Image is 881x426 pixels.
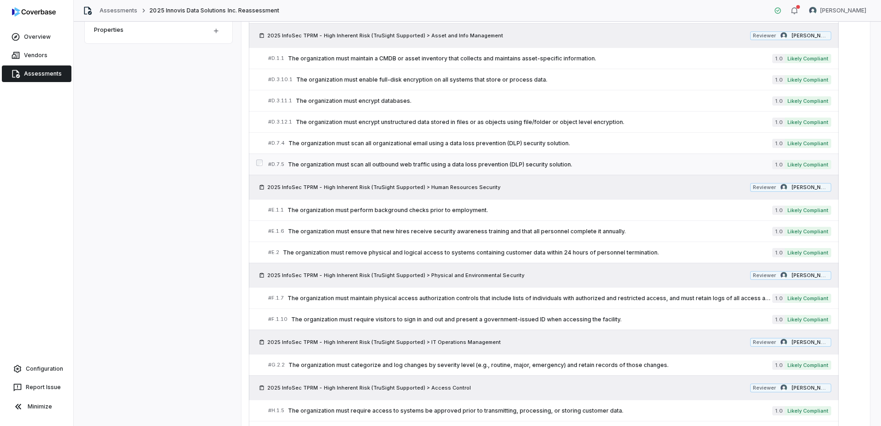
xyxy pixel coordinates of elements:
[288,207,772,214] span: The organization must perform background checks prior to employment.
[268,249,279,256] span: # E.2
[268,118,292,125] span: # D.3.12.1
[268,97,292,104] span: # D.3.11.1
[781,272,787,278] img: Curtis Nohl avatar
[753,339,776,346] span: Reviewer
[296,118,772,126] span: The organization must encrypt unstructured data stored in files or as objects using file/folder o...
[772,206,784,215] span: 1.0
[785,160,831,169] span: Likely Compliant
[785,227,831,236] span: Likely Compliant
[288,140,772,147] span: The organization must scan all organizational email using a data loss prevention (DLP) security s...
[772,139,784,148] span: 1.0
[772,54,784,63] span: 1.0
[785,361,831,370] span: Likely Compliant
[288,361,772,369] span: The organization must categorize and log changes by severity level (e.g., routine, major, emergen...
[268,228,284,235] span: # E.1.6
[772,160,784,169] span: 1.0
[268,133,831,154] a: #D.7.4The organization must scan all organizational email using a data loss prevention (DLP) secu...
[4,379,70,396] button: Report Issue
[268,407,284,414] span: # H.1.5
[772,361,784,370] span: 1.0
[772,315,784,324] span: 1.0
[2,47,71,64] a: Vendors
[268,400,831,421] a: #H.1.5The organization must require access to systems be approved prior to transmitting, processi...
[2,29,71,45] a: Overview
[4,397,70,416] button: Minimize
[288,407,772,414] span: The organization must require access to systems be approved prior to transmitting, processing, or...
[753,272,776,279] span: Reviewer
[283,249,772,256] span: The organization must remove physical and logical access to systems containing customer data with...
[268,207,284,213] span: # E.1.1
[785,294,831,303] span: Likely Compliant
[792,32,828,39] span: [PERSON_NAME]
[2,65,71,82] a: Assessments
[785,54,831,63] span: Likely Compliant
[267,32,503,39] span: 2025 InfoSec TPRM - High Inherent Risk (TruSight Supported) > Asset and Info Management
[296,97,772,105] span: The organization must encrypt databases.
[785,75,831,84] span: Likely Compliant
[753,184,776,191] span: Reviewer
[781,32,787,39] img: Curtis Nohl avatar
[268,288,831,308] a: #F.1.7The organization must maintain physical access authorization controls that include lists of...
[267,338,501,346] span: 2025 InfoSec TPRM - High Inherent Risk (TruSight Supported) > IT Operations Management
[268,361,285,368] span: # G.2.2
[792,339,828,346] span: [PERSON_NAME]
[781,385,787,391] img: Curtis Nohl avatar
[785,139,831,148] span: Likely Compliant
[772,96,784,106] span: 1.0
[291,316,772,323] span: The organization must require visitors to sign in and out and present a government-issued ID when...
[268,221,831,242] a: #E.1.6The organization must ensure that new hires receive security awareness training and that al...
[268,316,288,323] span: # F.1.10
[804,4,872,18] button: Curtis Nohl avatar[PERSON_NAME]
[100,7,137,14] a: Assessments
[753,385,776,391] span: Reviewer
[792,272,828,279] span: [PERSON_NAME]
[772,227,784,236] span: 1.0
[785,315,831,324] span: Likely Compliant
[268,355,831,375] a: #G.2.2The organization must categorize and log changes by severity level (e.g., routine, major, e...
[792,184,828,191] span: [PERSON_NAME]
[772,248,784,257] span: 1.0
[792,385,828,391] span: [PERSON_NAME]
[268,140,285,147] span: # D.7.4
[296,76,772,83] span: The organization must enable full-disk encryption on all systems that store or process data.
[753,32,776,39] span: Reviewer
[267,272,524,279] span: 2025 InfoSec TPRM - High Inherent Risk (TruSight Supported) > Physical and Environmental Security
[785,248,831,257] span: Likely Compliant
[4,361,70,377] a: Configuration
[785,206,831,215] span: Likely Compliant
[268,76,293,83] span: # D.3.10.1
[268,112,831,132] a: #D.3.12.1The organization must encrypt unstructured data stored in files or as objects using file...
[268,200,831,220] a: #E.1.1The organization must perform background checks prior to employment.1.0Likely Compliant
[288,55,772,62] span: The organization must maintain a CMDB or asset inventory that collects and maintains asset-specif...
[149,7,279,14] span: 2025 Innovis Data Solutions Inc. Reassessment
[268,161,284,168] span: # D.7.5
[267,384,471,391] span: 2025 InfoSec TPRM - High Inherent Risk (TruSight Supported) > Access Control
[288,228,772,235] span: The organization must ensure that new hires receive security awareness training and that all pers...
[268,295,284,302] span: # F.1.7
[772,118,784,127] span: 1.0
[772,294,784,303] span: 1.0
[268,55,284,62] span: # D.1.1
[267,183,500,191] span: 2025 InfoSec TPRM - High Inherent Risk (TruSight Supported) > Human Resources Security
[781,184,787,190] img: Curtis Nohl avatar
[268,309,831,330] a: #F.1.10The organization must require visitors to sign in and out and present a government-issued ...
[268,90,831,111] a: #D.3.11.1The organization must encrypt databases.1.0Likely Compliant
[12,7,56,17] img: logo-D7KZi-bG.svg
[268,69,831,90] a: #D.3.10.1The organization must enable full-disk encryption on all systems that store or process d...
[772,75,784,84] span: 1.0
[785,406,831,415] span: Likely Compliant
[785,118,831,127] span: Likely Compliant
[268,154,831,175] a: #D.7.5The organization must scan all outbound web traffic using a data loss prevention (DLP) secu...
[781,339,787,345] img: Curtis Nohl avatar
[268,48,831,69] a: #D.1.1The organization must maintain a CMDB or asset inventory that collects and maintains asset-...
[268,242,831,263] a: #E.2The organization must remove physical and logical access to systems containing customer data ...
[288,161,772,168] span: The organization must scan all outbound web traffic using a data loss prevention (DLP) security s...
[288,295,772,302] span: The organization must maintain physical access authorization controls that include lists of indiv...
[772,406,784,415] span: 1.0
[785,96,831,106] span: Likely Compliant
[809,7,816,14] img: Curtis Nohl avatar
[820,7,866,14] span: [PERSON_NAME]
